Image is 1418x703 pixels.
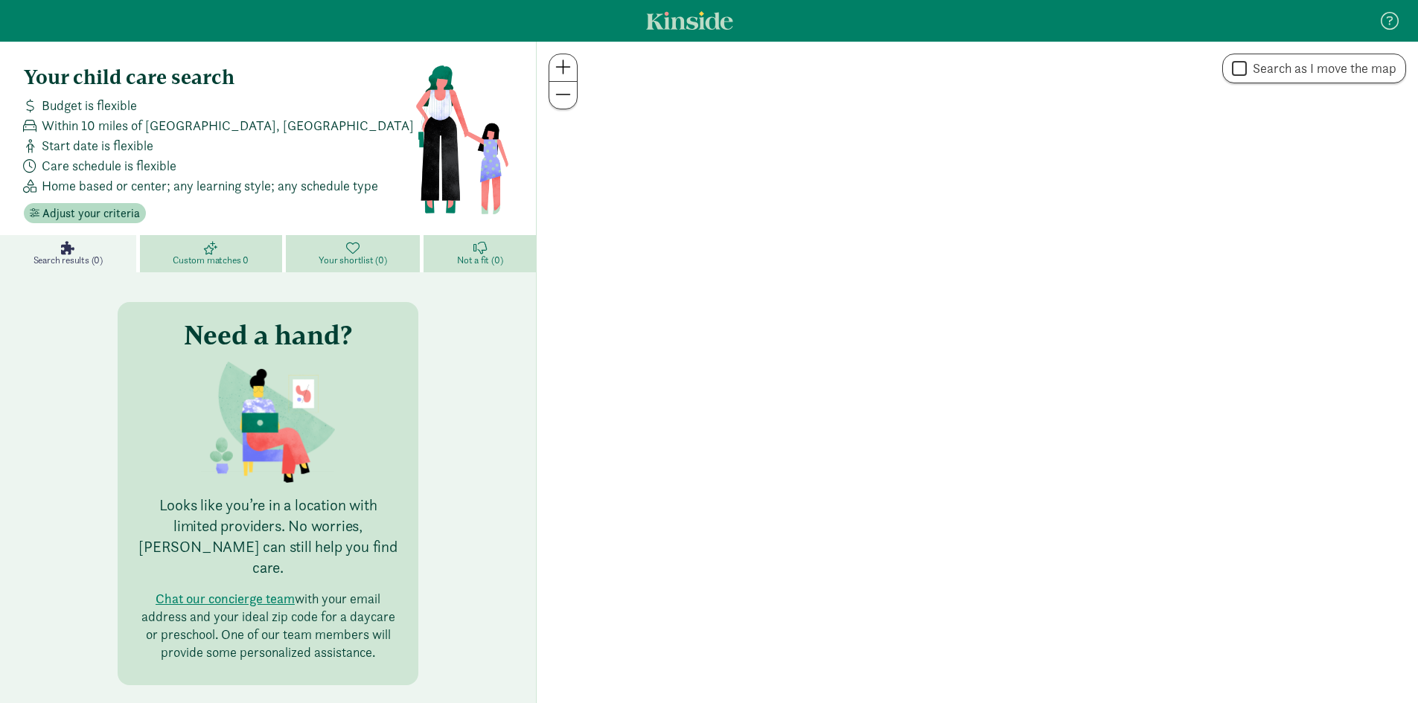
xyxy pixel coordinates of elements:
[135,590,400,661] p: with your email address and your ideal zip code for a daycare or preschool. One of our team membe...
[140,235,286,272] a: Custom matches 0
[286,235,424,272] a: Your shortlist (0)
[42,115,414,135] span: Within 10 miles of [GEOGRAPHIC_DATA], [GEOGRAPHIC_DATA]
[42,95,137,115] span: Budget is flexible
[457,254,502,266] span: Not a fit (0)
[424,235,536,272] a: Not a fit (0)
[33,254,103,266] span: Search results (0)
[156,590,295,608] button: Chat our concierge team
[42,205,140,222] span: Adjust your criteria
[184,320,352,350] h3: Need a hand?
[24,203,146,224] button: Adjust your criteria
[173,254,249,266] span: Custom matches 0
[24,65,415,89] h4: Your child care search
[319,254,386,266] span: Your shortlist (0)
[42,135,153,155] span: Start date is flexible
[1247,60,1396,77] label: Search as I move the map
[42,176,378,196] span: Home based or center; any learning style; any schedule type
[135,495,400,578] p: Looks like you’re in a location with limited providers. No worries, [PERSON_NAME] can still help ...
[646,11,733,30] a: Kinside
[42,155,176,176] span: Care schedule is flexible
